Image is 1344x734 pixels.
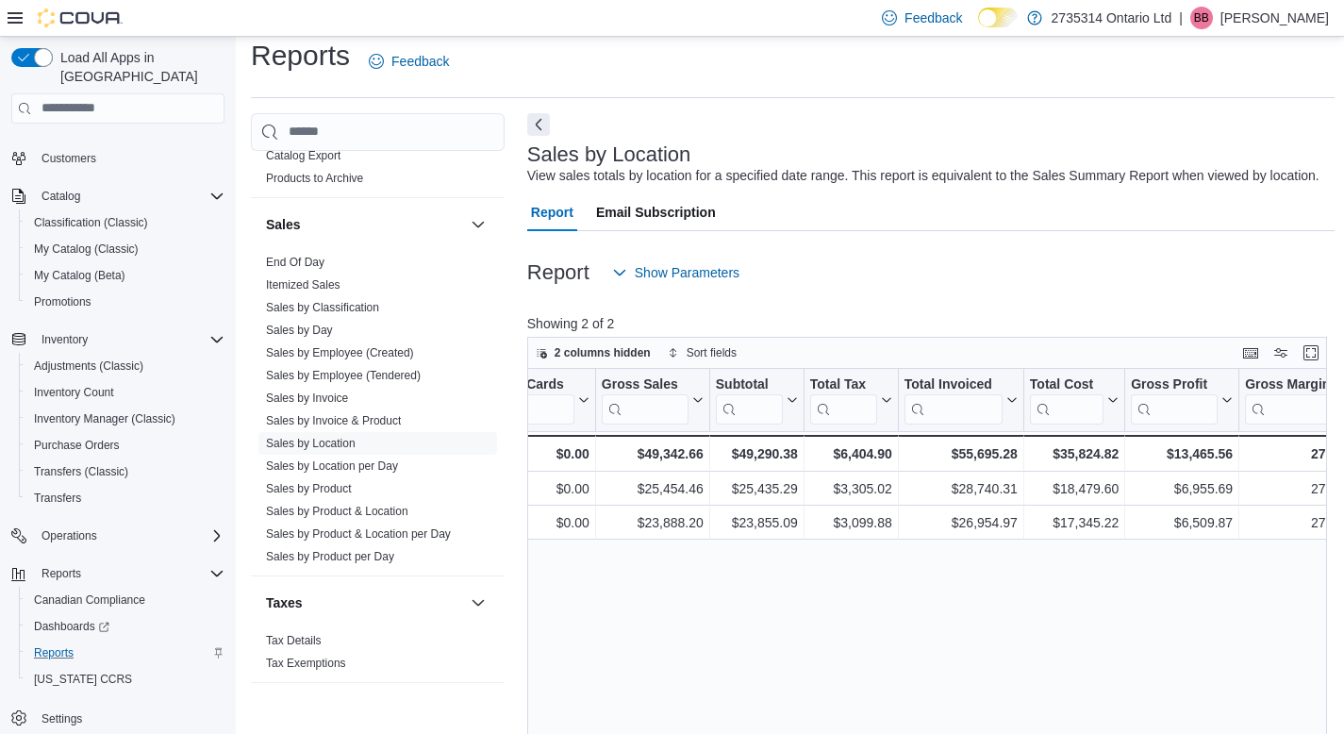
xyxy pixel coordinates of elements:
a: Transfers [26,487,89,509]
div: $26,954.97 [904,511,1018,534]
span: Inventory [41,332,88,347]
span: Promotions [34,294,91,309]
div: Total Cost [1030,375,1103,424]
button: Sales [266,215,463,234]
button: Reports [19,640,232,666]
span: Sales by Location [266,436,356,451]
div: $25,435.29 [716,477,798,500]
button: Enter fullscreen [1300,342,1322,364]
div: $17,345.22 [1030,511,1119,534]
span: Itemized Sales [266,277,340,292]
button: 2 columns hidden [528,342,658,364]
span: Adjustments (Classic) [34,359,143,374]
button: Reports [34,562,89,585]
span: Inventory Count [26,381,224,404]
button: Adjustments (Classic) [19,353,232,379]
span: Load All Apps in [GEOGRAPHIC_DATA] [53,48,224,86]
span: Transfers (Classic) [26,460,224,483]
span: Canadian Compliance [34,592,145,608]
span: BB [1194,7,1209,29]
button: Total Cost [1030,375,1119,424]
a: Sales by Employee (Tendered) [266,369,421,382]
a: Products to Archive [266,172,363,185]
h3: Report [527,261,589,284]
div: Sales [251,251,505,576]
a: Customers [34,147,104,170]
span: Show Parameters [635,263,739,282]
span: Inventory Manager (Classic) [34,411,175,426]
div: $6,955.69 [1131,477,1233,500]
a: End Of Day [266,256,324,269]
a: Sales by Product per Day [266,550,394,563]
button: Inventory [4,326,232,353]
span: Purchase Orders [34,438,120,453]
div: Total Invoiced [904,375,1003,393]
a: Promotions [26,291,99,313]
button: Sort fields [660,342,744,364]
span: Dark Mode [978,27,979,28]
span: Feedback [904,8,962,27]
h3: Sales [266,215,301,234]
span: Purchase Orders [26,434,224,457]
span: Tax Exemptions [266,656,346,671]
a: Inventory Manager (Classic) [26,408,183,430]
button: Gross Profit [1131,375,1233,424]
div: Gift Card Sales [500,375,574,424]
a: Sales by Location per Day [266,459,398,473]
div: $28,740.31 [904,477,1018,500]
a: Sales by Product & Location [266,505,408,518]
div: $55,695.28 [904,442,1018,465]
span: Sales by Day [266,323,333,338]
button: Transfers [19,485,232,511]
span: 2 columns hidden [555,345,651,360]
span: Feedback [391,52,449,71]
button: Purchase Orders [19,432,232,459]
div: Total Tax [810,375,877,393]
div: $0.00 [500,477,589,500]
div: View sales totals by location for a specified date range. This report is equivalent to the Sales ... [527,166,1319,186]
span: Reports [34,562,224,585]
a: Inventory Count [26,381,122,404]
span: Reports [26,642,224,664]
div: $49,342.66 [602,442,704,465]
span: My Catalog (Classic) [26,238,224,260]
a: Sales by Invoice [266,392,348,405]
div: $6,404.90 [810,442,892,465]
span: Dashboards [26,615,224,638]
div: Subtotal [716,375,783,393]
div: $3,099.88 [810,511,892,534]
h1: Reports [251,37,350,75]
span: Inventory [34,328,224,351]
button: Taxes [266,593,463,612]
button: Classification (Classic) [19,209,232,236]
span: Catalog [34,185,224,208]
button: Catalog [34,185,88,208]
span: Email Subscription [596,193,716,231]
a: Sales by Day [266,324,333,337]
button: Gross Sales [602,375,704,424]
button: My Catalog (Classic) [19,236,232,262]
div: $0.00 [500,511,589,534]
div: Gift Cards [500,375,574,393]
span: Inventory Manager (Classic) [26,408,224,430]
div: Total Tax [810,375,877,424]
a: Dashboards [26,615,117,638]
div: $23,888.20 [602,511,704,534]
span: Sales by Product [266,481,352,496]
h3: Taxes [266,593,303,612]
h3: Sales by Location [527,143,691,166]
a: My Catalog (Beta) [26,264,133,287]
a: Reports [26,642,81,664]
span: My Catalog (Beta) [34,268,125,283]
div: $3,305.02 [810,477,892,500]
a: Canadian Compliance [26,589,153,611]
button: Subtotal [716,375,798,424]
span: Settings [34,706,224,729]
a: Sales by Classification [266,301,379,314]
button: Customers [4,144,232,172]
button: Sales [467,213,489,236]
span: Customers [34,146,224,170]
span: Transfers (Classic) [34,464,128,479]
button: Keyboard shortcuts [1239,342,1262,364]
button: Operations [34,525,105,547]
